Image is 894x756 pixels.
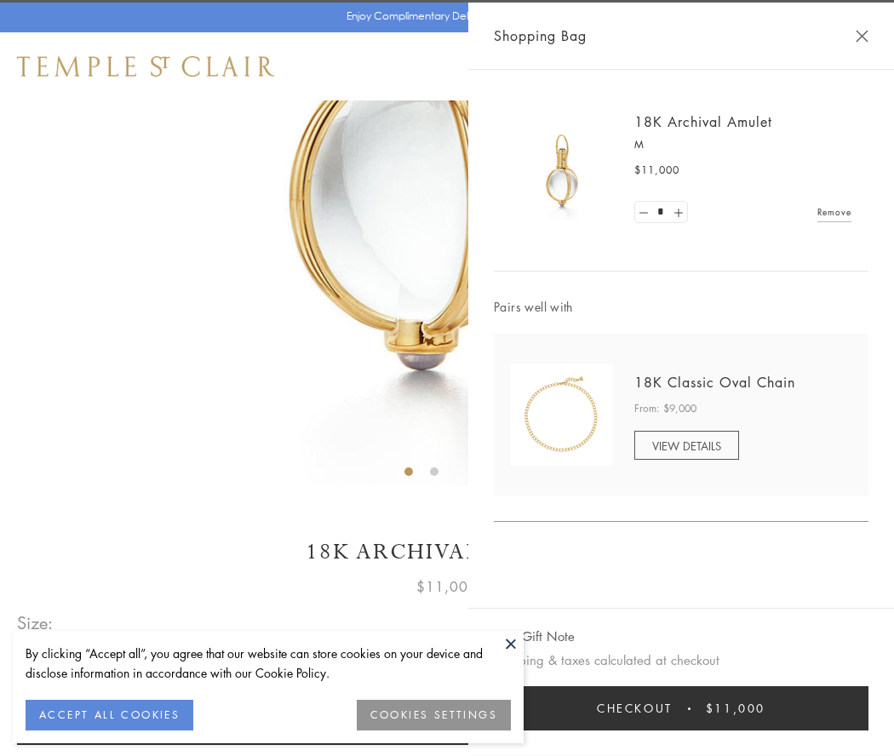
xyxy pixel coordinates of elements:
[347,8,540,25] p: Enjoy Complimentary Delivery & Returns
[634,373,795,392] a: 18K Classic Oval Chain
[706,699,765,718] span: $11,000
[494,686,868,730] button: Checkout $11,000
[511,364,613,466] img: N88865-OV18
[416,576,478,598] span: $11,000
[357,700,511,730] button: COOKIES SETTINGS
[26,644,511,683] div: By clicking “Accept all”, you agree that our website can store cookies on your device and disclos...
[635,202,652,223] a: Set quantity to 0
[652,438,721,454] span: VIEW DETAILS
[17,609,54,637] span: Size:
[597,699,673,718] span: Checkout
[17,56,274,77] img: Temple St. Clair
[634,400,696,417] span: From: $9,000
[494,650,868,671] p: Shipping & taxes calculated at checkout
[634,136,851,153] p: M
[26,700,193,730] button: ACCEPT ALL COOKIES
[17,537,877,567] h1: 18K Archival Amulet
[817,203,851,221] a: Remove
[634,112,772,131] a: 18K Archival Amulet
[669,202,686,223] a: Set quantity to 2
[494,297,868,317] span: Pairs well with
[634,162,679,179] span: $11,000
[494,25,587,47] span: Shopping Bag
[494,626,575,647] button: Add Gift Note
[634,431,739,460] a: VIEW DETAILS
[511,119,613,221] img: 18K Archival Amulet
[856,30,868,43] button: Close Shopping Bag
